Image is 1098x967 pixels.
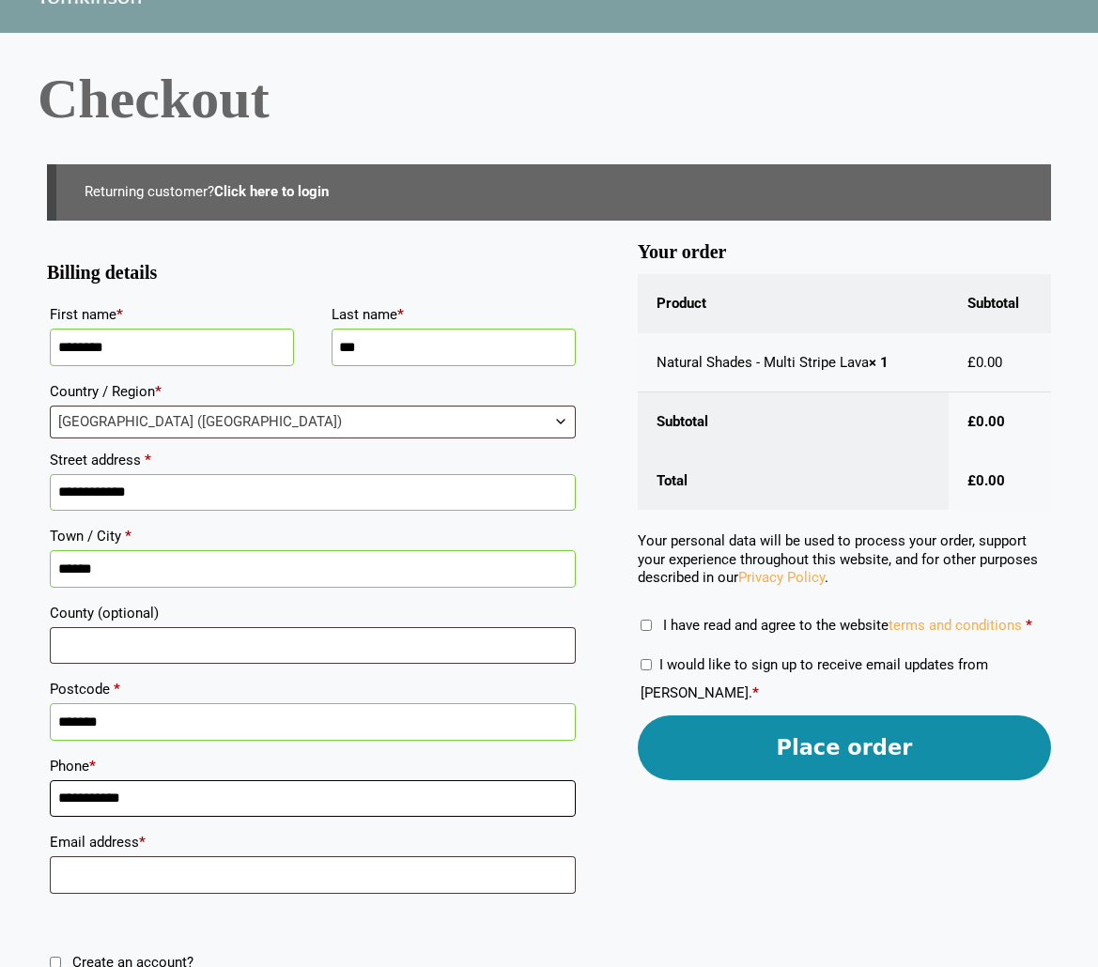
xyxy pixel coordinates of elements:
th: Subtotal [949,274,1051,333]
th: Total [638,452,949,511]
h3: Your order [638,249,1051,256]
th: Subtotal [638,392,949,452]
label: Postcode [50,675,576,703]
span: (optional) [98,605,159,622]
h1: Checkout [38,70,1060,127]
bdi: 0.00 [967,472,1005,489]
bdi: 0.00 [967,354,1002,371]
label: County [50,599,576,627]
bdi: 0.00 [967,413,1005,430]
span: £ [967,354,976,371]
a: terms and conditions [889,617,1022,634]
label: Last name [332,300,576,329]
input: I would like to sign up to receive email updates from [PERSON_NAME]. [641,659,652,670]
td: Natural Shades - Multi Stripe Lava [638,333,949,393]
span: £ [967,413,976,430]
input: I have read and agree to the websiteterms and conditions * [641,620,652,631]
strong: × 1 [869,354,889,371]
button: Place order [638,715,1051,780]
a: Privacy Policy [738,569,825,586]
a: Click here to login [214,183,329,200]
label: Street address [50,446,576,474]
label: Phone [50,752,576,780]
label: First name [50,300,294,329]
label: I would like to sign up to receive email updates from [PERSON_NAME]. [641,656,988,701]
p: Your personal data will be used to process your order, support your experience throughout this we... [638,532,1051,588]
span: United Kingdom (UK) [51,407,575,437]
label: Country / Region [50,377,576,406]
label: Email address [50,828,576,856]
abbr: required [1026,617,1032,634]
div: Returning customer? [47,164,1051,221]
th: Product [638,274,949,333]
span: £ [967,472,976,489]
span: Country / Region [50,406,576,438]
span: I have read and agree to the website [663,617,1022,634]
h3: Billing details [47,269,579,277]
label: Town / City [50,522,576,550]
